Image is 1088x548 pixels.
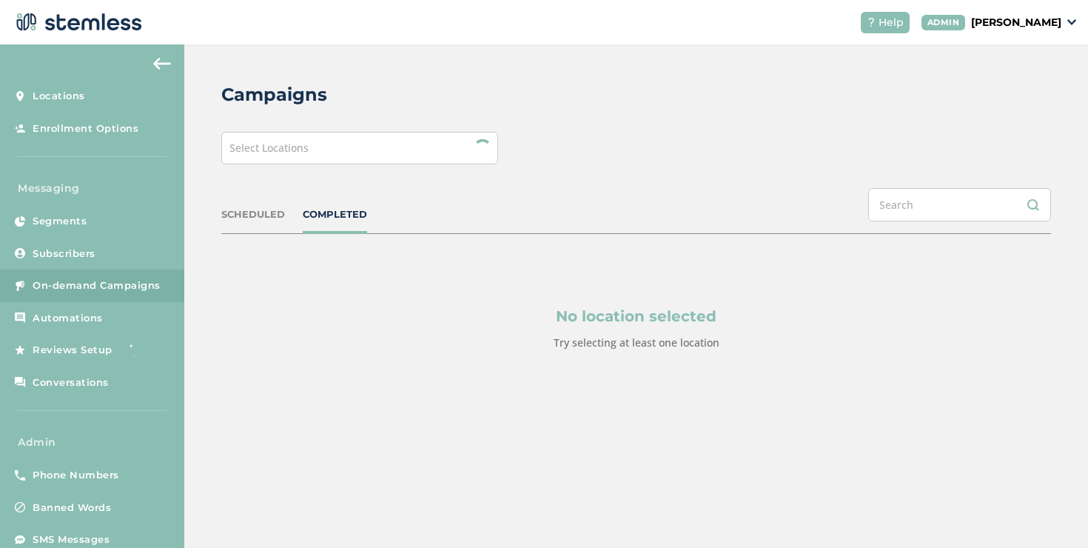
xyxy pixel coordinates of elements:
[12,7,142,37] img: logo-dark-0685b13c.svg
[303,207,367,222] div: COMPLETED
[971,15,1061,30] p: [PERSON_NAME]
[229,141,309,155] span: Select Locations
[879,15,904,30] span: Help
[292,305,980,327] p: No location selected
[868,188,1051,221] input: Search
[221,81,327,108] h2: Campaigns
[33,89,85,104] span: Locations
[33,214,87,229] span: Segments
[33,247,95,261] span: Subscribers
[33,343,113,358] span: Reviews Setup
[33,468,119,483] span: Phone Numbers
[33,501,111,515] span: Banned Words
[33,375,109,390] span: Conversations
[1067,19,1076,25] img: icon_down-arrow-small-66adaf34.svg
[921,15,966,30] div: ADMIN
[1014,477,1088,548] iframe: Chat Widget
[124,335,153,365] img: glitter-stars-b7820f95.gif
[221,207,285,222] div: SCHEDULED
[33,278,161,293] span: On-demand Campaigns
[554,335,719,350] label: Try selecting at least one location
[867,18,876,27] img: icon-help-white-03924b79.svg
[33,311,103,326] span: Automations
[33,121,138,136] span: Enrollment Options
[153,58,171,70] img: icon-arrow-back-accent-c549486e.svg
[33,532,110,547] span: SMS Messages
